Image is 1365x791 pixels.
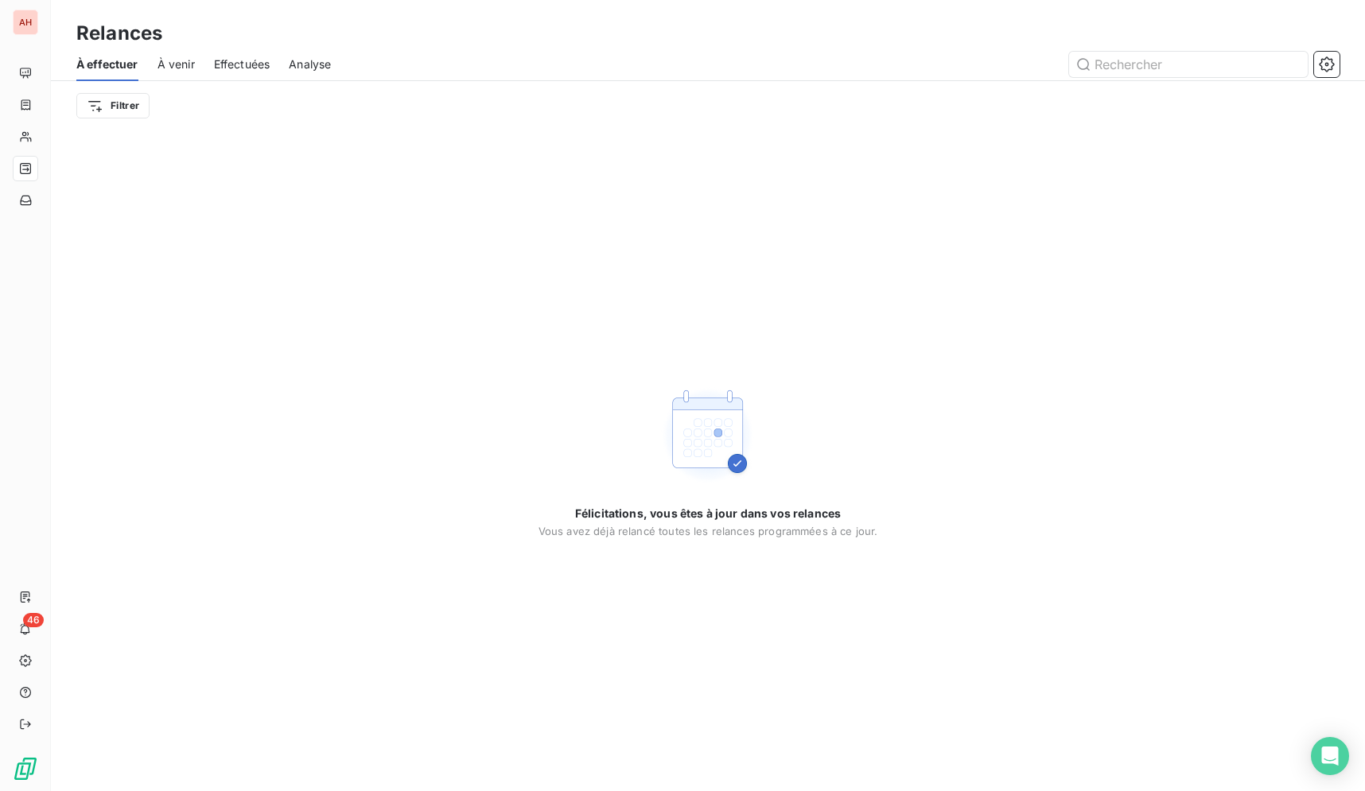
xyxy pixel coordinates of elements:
[76,19,162,48] h3: Relances
[13,10,38,35] div: AH
[76,56,138,72] span: À effectuer
[289,56,331,72] span: Analyse
[575,506,841,522] span: Félicitations, vous êtes à jour dans vos relances
[23,613,44,627] span: 46
[1311,737,1349,775] div: Open Intercom Messenger
[657,385,759,487] img: Empty state
[76,93,150,118] button: Filtrer
[13,756,38,781] img: Logo LeanPay
[539,525,878,537] span: Vous avez déjà relancé toutes les relances programmées à ce jour.
[214,56,270,72] span: Effectuées
[157,56,195,72] span: À venir
[1069,52,1308,77] input: Rechercher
